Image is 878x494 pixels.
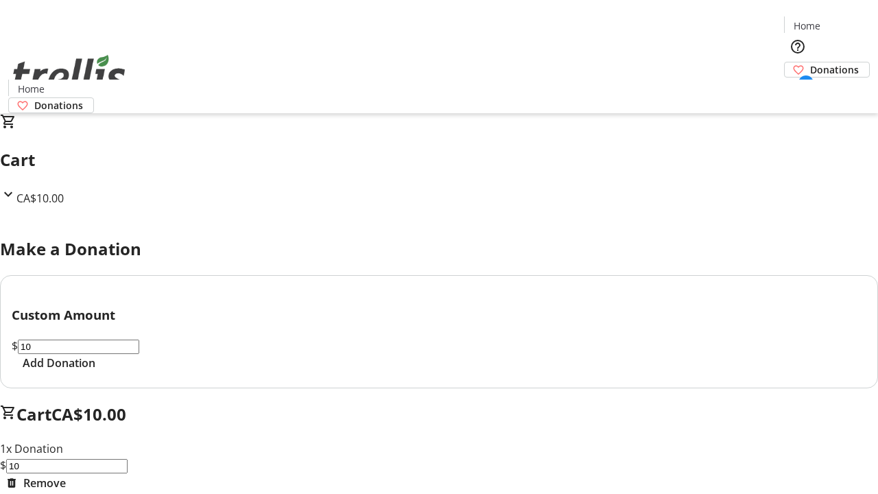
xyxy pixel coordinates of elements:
span: $ [12,338,18,353]
button: Help [784,33,811,60]
input: Donation Amount [18,340,139,354]
span: Home [18,82,45,96]
a: Donations [784,62,870,78]
a: Home [785,19,829,33]
span: Home [794,19,820,33]
h3: Custom Amount [12,305,866,325]
span: Donations [810,62,859,77]
span: CA$10.00 [51,403,126,425]
a: Donations [8,97,94,113]
span: CA$10.00 [16,191,64,206]
span: Donations [34,98,83,113]
img: Orient E2E Organization xAzyWartfJ's Logo [8,40,130,108]
span: Remove [23,475,66,491]
button: Cart [784,78,811,105]
button: Add Donation [12,355,106,371]
input: Donation Amount [6,459,128,473]
span: Add Donation [23,355,95,371]
a: Home [9,82,53,96]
